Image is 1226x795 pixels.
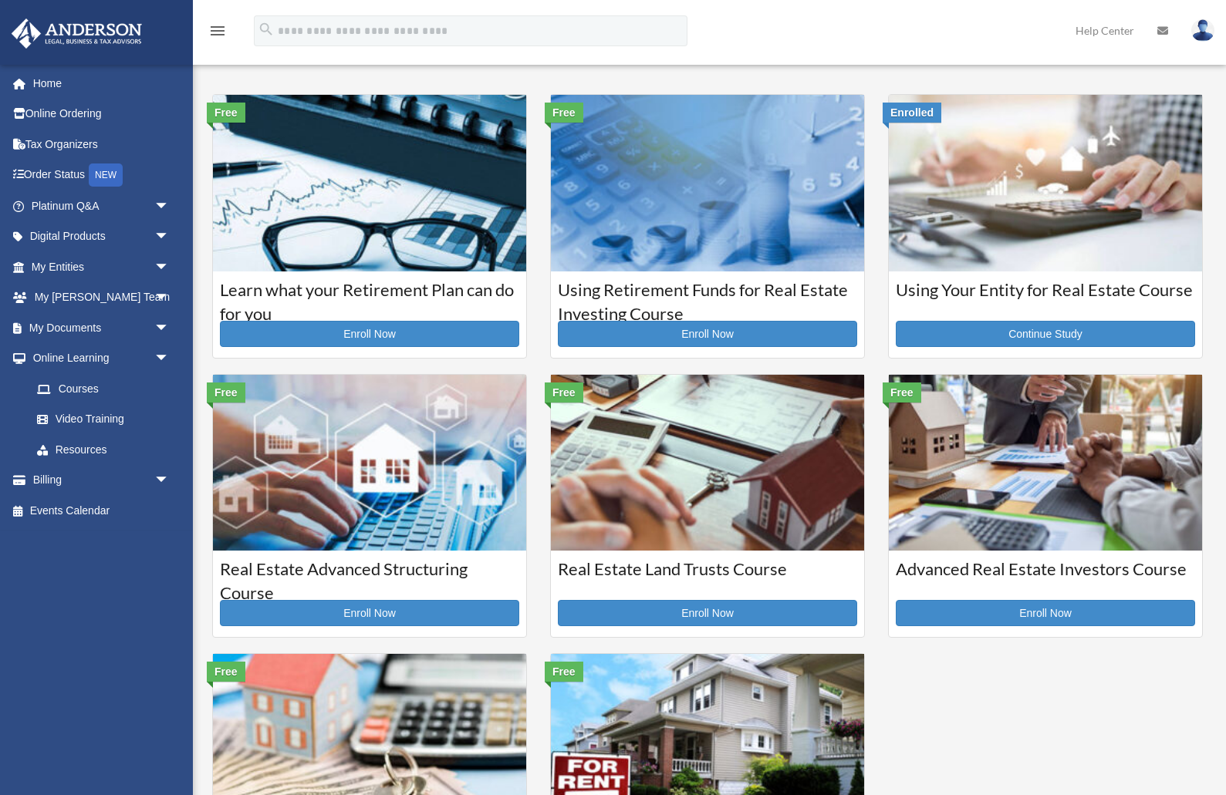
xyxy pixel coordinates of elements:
span: arrow_drop_down [154,190,185,222]
a: Online Learningarrow_drop_down [11,343,193,374]
div: Free [545,103,583,123]
span: arrow_drop_down [154,221,185,253]
div: Free [883,382,921,403]
a: Courses [22,373,185,404]
a: Platinum Q&Aarrow_drop_down [11,190,193,221]
h3: Real Estate Land Trusts Course [558,558,857,596]
a: Tax Organizers [11,129,193,160]
span: arrow_drop_down [154,343,185,375]
div: Free [545,662,583,682]
a: Video Training [22,404,193,435]
a: Order StatusNEW [11,160,193,191]
a: Continue Study [896,321,1195,347]
span: arrow_drop_down [154,465,185,497]
span: arrow_drop_down [154,282,185,314]
a: Digital Productsarrow_drop_down [11,221,193,252]
div: Free [207,662,245,682]
i: menu [208,22,227,40]
a: Enroll Now [896,600,1195,626]
a: Events Calendar [11,495,193,526]
span: arrow_drop_down [154,251,185,283]
a: menu [208,27,227,40]
a: Home [11,68,193,99]
img: User Pic [1191,19,1214,42]
h3: Using Your Entity for Real Estate Course [896,278,1195,317]
a: Resources [22,434,193,465]
h3: Using Retirement Funds for Real Estate Investing Course [558,278,857,317]
a: My [PERSON_NAME] Teamarrow_drop_down [11,282,193,313]
a: Enroll Now [558,600,857,626]
h3: Advanced Real Estate Investors Course [896,558,1195,596]
a: My Documentsarrow_drop_down [11,312,193,343]
h3: Real Estate Advanced Structuring Course [220,558,519,596]
div: Free [545,382,583,403]
a: Enroll Now [558,321,857,347]
img: Anderson Advisors Platinum Portal [7,19,147,49]
a: Enroll Now [220,321,519,347]
div: NEW [89,163,123,187]
a: Enroll Now [220,600,519,626]
i: search [258,21,275,38]
h3: Learn what your Retirement Plan can do for you [220,278,519,317]
a: My Entitiesarrow_drop_down [11,251,193,282]
div: Enrolled [883,103,941,123]
span: arrow_drop_down [154,312,185,344]
a: Billingarrow_drop_down [11,465,193,496]
div: Free [207,103,245,123]
div: Free [207,382,245,403]
a: Online Ordering [11,99,193,130]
